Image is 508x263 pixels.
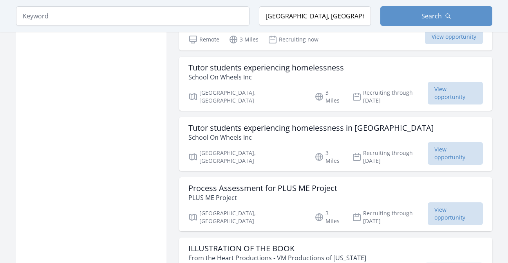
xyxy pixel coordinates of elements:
a: Tutor students experiencing homelessness School On Wheels Inc [GEOGRAPHIC_DATA], [GEOGRAPHIC_DATA... [179,57,492,111]
p: 3 Miles [315,89,343,104]
h3: ILLUSTRATION OF THE BOOK [188,244,366,253]
span: View opportunity [428,202,483,225]
p: Recruiting now [268,35,318,44]
p: 3 Miles [315,149,343,165]
p: [GEOGRAPHIC_DATA], [GEOGRAPHIC_DATA] [188,89,306,104]
span: View opportunity [428,82,483,104]
input: Location [259,6,371,26]
h3: Tutor students experiencing homelessness in [GEOGRAPHIC_DATA] [188,123,434,133]
p: School On Wheels Inc [188,133,434,142]
p: Recruiting through [DATE] [352,149,428,165]
span: Search [421,11,442,21]
p: [GEOGRAPHIC_DATA], [GEOGRAPHIC_DATA] [188,149,306,165]
span: View opportunity [425,29,483,44]
p: Recruiting through [DATE] [352,89,428,104]
p: 3 Miles [229,35,259,44]
a: Tutor students experiencing homelessness in [GEOGRAPHIC_DATA] School On Wheels Inc [GEOGRAPHIC_DA... [179,117,492,171]
p: Remote [188,35,219,44]
p: School On Wheels Inc [188,72,344,82]
p: From the Heart Productions - VM Productions of [US_STATE] [188,253,366,263]
h3: Tutor students experiencing homelessness [188,63,344,72]
p: 3 Miles [315,209,343,225]
button: Search [380,6,492,26]
input: Keyword [16,6,249,26]
span: View opportunity [428,142,483,165]
p: Recruiting through [DATE] [352,209,428,225]
p: [GEOGRAPHIC_DATA], [GEOGRAPHIC_DATA] [188,209,306,225]
h3: Process Assessment for PLUS ME Project [188,184,337,193]
a: Process Assessment for PLUS ME Project PLUS ME Project [GEOGRAPHIC_DATA], [GEOGRAPHIC_DATA] 3 Mil... [179,177,492,231]
p: PLUS ME Project [188,193,337,202]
